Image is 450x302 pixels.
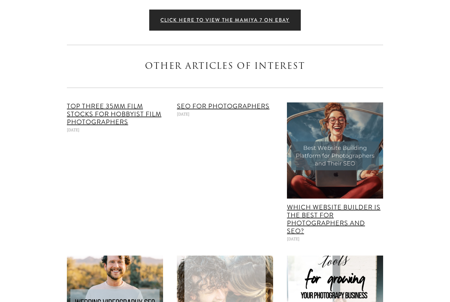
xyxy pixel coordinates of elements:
[67,101,161,127] a: Top Three 35mm Film Stocks for Hobbyist Film Photographers
[149,10,301,31] a: Click here to view the Mamiya 7 on ebay
[287,203,380,236] a: Which Website Builder is the Best for Photographers and SEO?
[67,60,383,73] h3: Other Articles of Interest
[67,127,79,133] time: [DATE]
[287,102,383,199] img: Best Website Building Platform for Photographers and Their SEO.png
[177,111,189,117] time: [DATE]
[287,236,299,242] time: [DATE]
[177,101,269,111] a: SEO for Photographers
